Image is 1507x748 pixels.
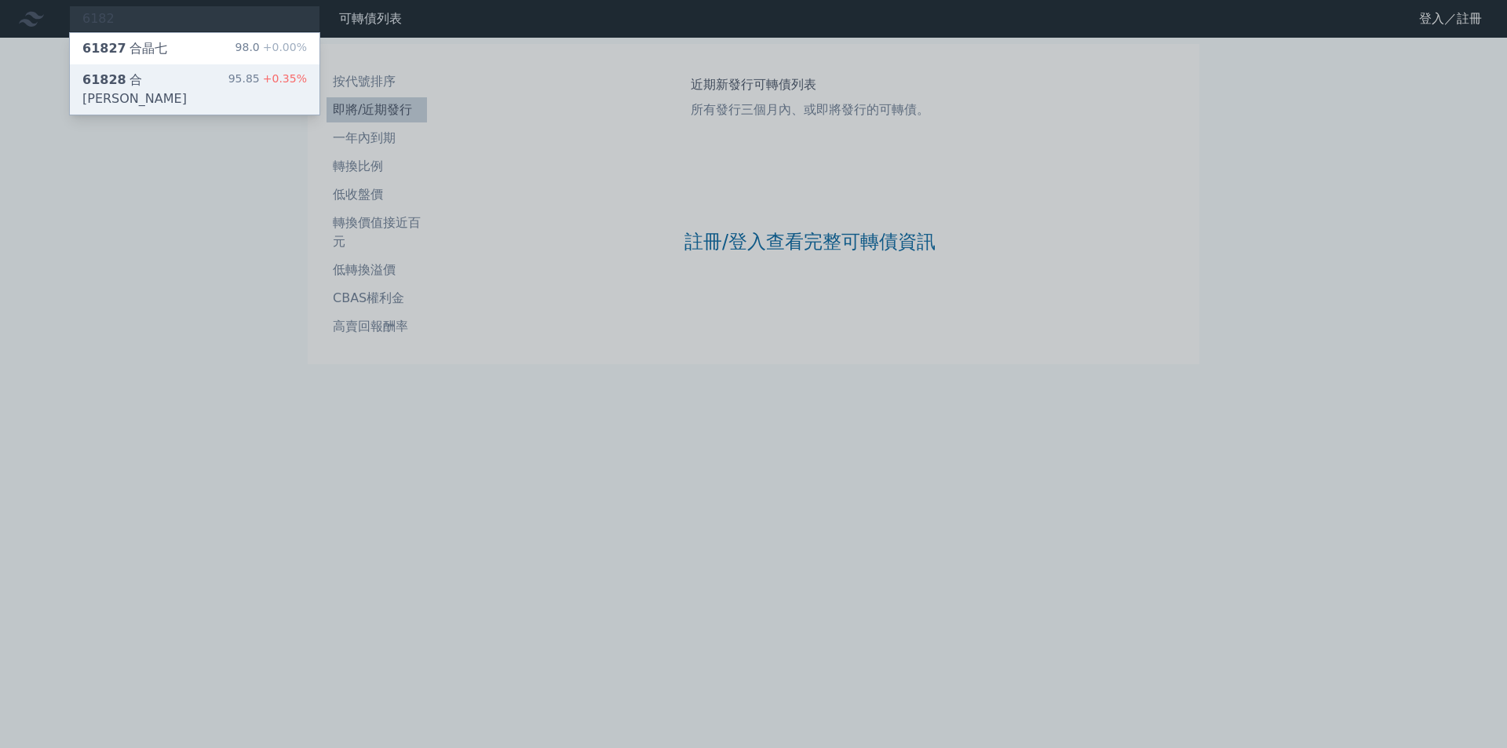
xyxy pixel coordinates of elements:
[82,71,228,108] div: 合[PERSON_NAME]
[70,33,319,64] a: 61827合晶七 98.0+0.00%
[235,39,307,58] div: 98.0
[1429,673,1507,748] div: 聊天小工具
[70,64,319,115] a: 61828合[PERSON_NAME] 95.85+0.35%
[1429,673,1507,748] iframe: Chat Widget
[82,41,126,56] span: 61827
[260,72,307,85] span: +0.35%
[260,41,307,53] span: +0.00%
[228,71,307,108] div: 95.85
[82,39,167,58] div: 合晶七
[82,72,126,87] span: 61828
